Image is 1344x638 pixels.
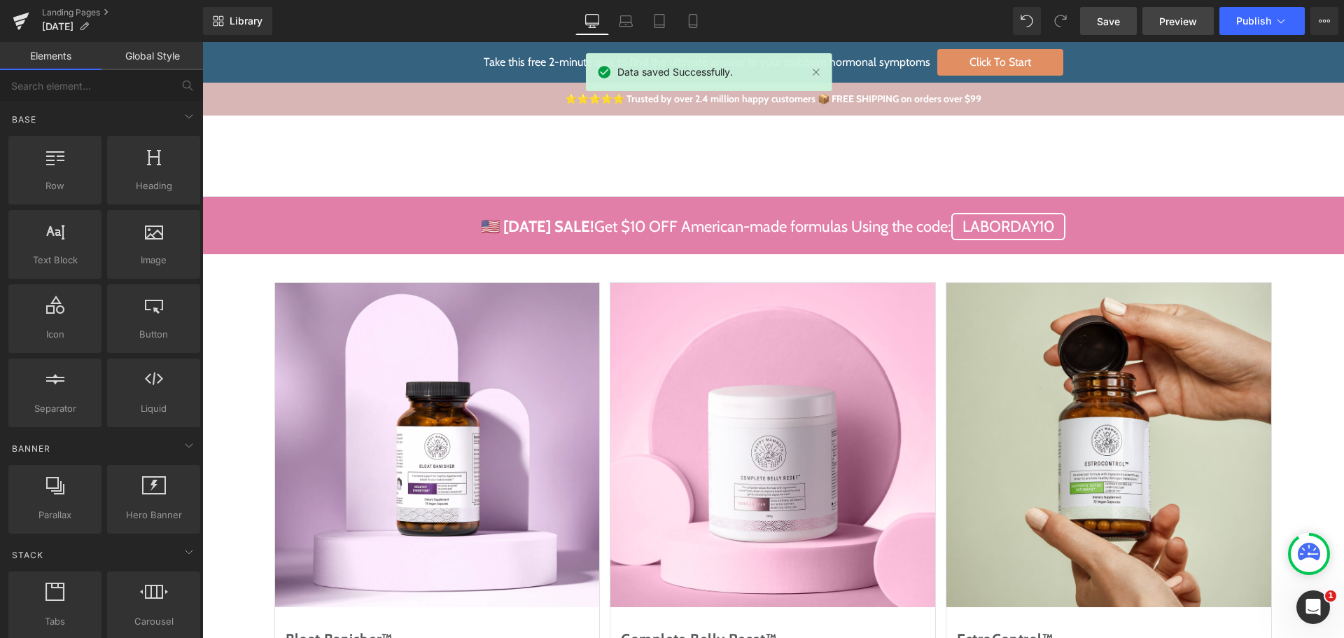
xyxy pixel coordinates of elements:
[749,171,863,198] span: LABORDAY10
[1310,7,1338,35] button: More
[735,7,861,34] span: Click To Start
[1325,590,1336,602] span: 1
[83,572,191,609] a: Bloat Banisher™
[1013,7,1041,35] button: Undo
[10,442,52,455] span: Banner
[408,241,733,566] img: Complete Belly Reset™
[617,64,733,80] span: Data saved Successfully.
[111,401,196,416] span: Liquid
[111,614,196,629] span: Carousel
[111,253,196,268] span: Image
[676,7,710,35] a: Mobile
[1046,7,1074,35] button: Redo
[73,241,398,566] img: Bloat Banisher™
[1159,14,1197,29] span: Preview
[10,113,38,126] span: Base
[609,7,643,35] a: Laptop
[13,508,97,522] span: Parallax
[1219,7,1305,35] button: Publish
[42,7,203,18] a: Landing Pages
[744,241,1069,566] img: EstroControl™
[575,7,609,35] a: Desktop
[363,50,779,63] a: ⭐⭐⭐⭐⭐ Trusted by over 2.4 million happy customers 📦 FREE SHIPPING on orders over $99
[419,572,575,609] a: Complete Belly Reset™
[1296,590,1330,624] iframe: Intercom live chat
[10,548,45,562] span: Stack
[13,253,97,268] span: Text Block
[13,401,97,416] span: Separator
[78,176,1065,194] h2: Get $10 OFF American-made formulas Using the code:
[1142,7,1214,35] a: Preview
[230,15,262,27] span: Library
[643,7,676,35] a: Tablet
[279,175,392,194] strong: 🇺🇸 [DATE] SALE!
[13,179,97,193] span: Row
[111,508,196,522] span: Hero Banner
[111,327,196,342] span: Button
[1097,14,1120,29] span: Save
[755,572,850,609] a: EstroControl™
[13,614,97,629] span: Tabs
[42,21,73,32] span: [DATE]
[203,7,272,35] a: New Library
[111,179,196,193] span: Heading
[1236,15,1271,27] span: Publish
[13,327,97,342] span: Icon
[101,42,203,70] a: Global Style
